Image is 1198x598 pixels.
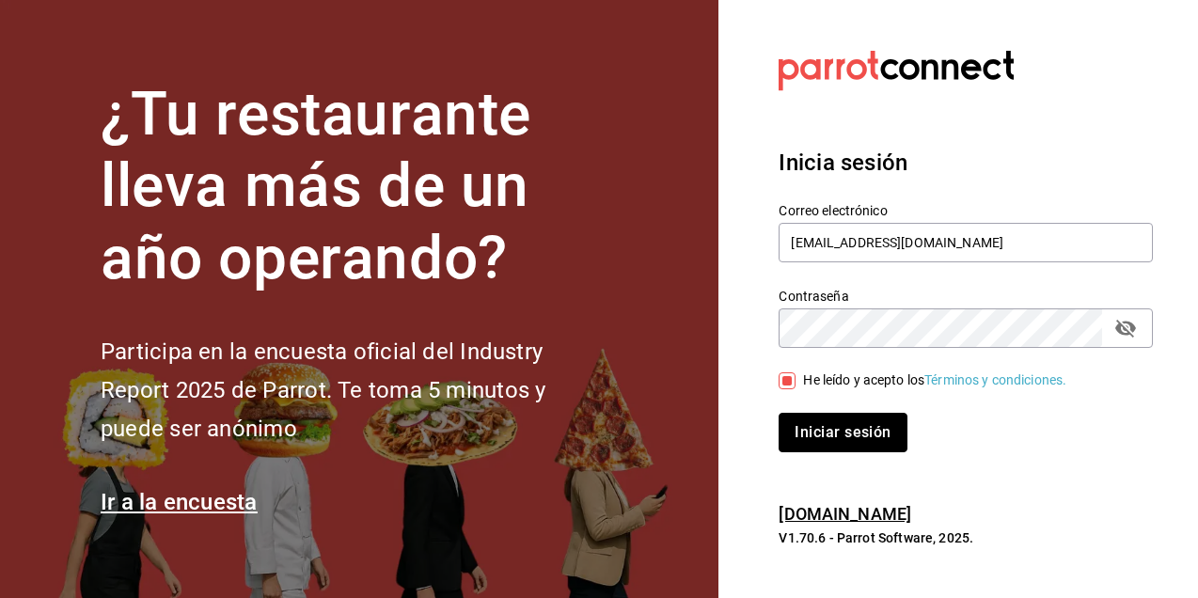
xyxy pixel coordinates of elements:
[779,528,1153,547] p: V1.70.6 - Parrot Software, 2025.
[101,79,608,295] h1: ¿Tu restaurante lleva más de un año operando?
[779,289,1153,302] label: Contraseña
[779,504,911,524] a: [DOMAIN_NAME]
[924,372,1066,387] a: Términos y condiciones.
[779,413,906,452] button: Iniciar sesión
[779,146,1153,180] h3: Inicia sesión
[779,203,1153,216] label: Correo electrónico
[803,370,1066,390] div: He leído y acepto los
[101,489,258,515] a: Ir a la encuesta
[101,333,608,448] h2: Participa en la encuesta oficial del Industry Report 2025 de Parrot. Te toma 5 minutos y puede se...
[779,223,1153,262] input: Ingresa tu correo electrónico
[1110,312,1142,344] button: passwordField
